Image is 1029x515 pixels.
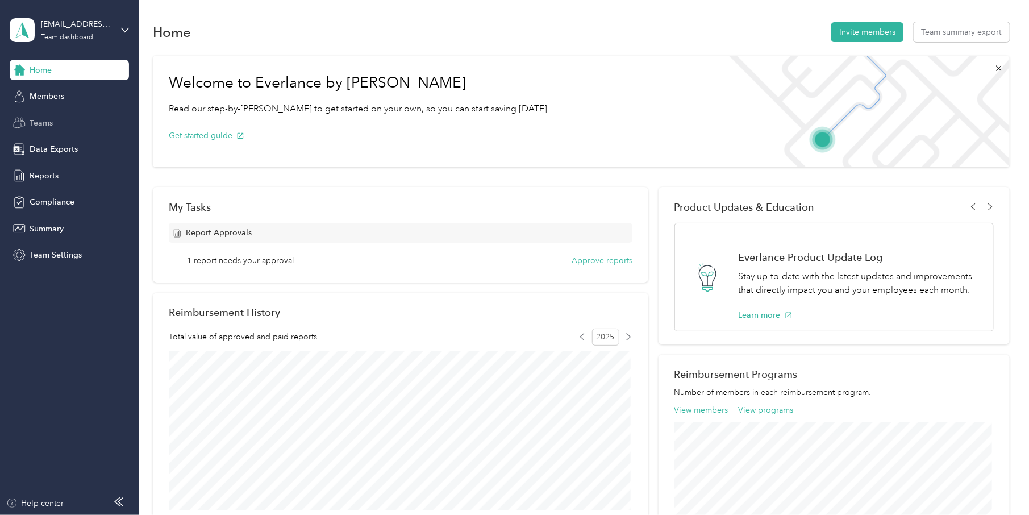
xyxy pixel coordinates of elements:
[169,74,549,92] h1: Welcome to Everlance by [PERSON_NAME]
[592,329,619,346] span: 2025
[718,56,1009,167] img: Welcome to everlance
[41,34,93,41] div: Team dashboard
[187,255,294,267] span: 1 report needs your approval
[30,196,74,208] span: Compliance
[153,26,191,38] h1: Home
[41,18,112,30] div: [EMAIL_ADDRESS][PERSON_NAME][DOMAIN_NAME]
[965,451,1029,515] iframe: Everlance-gr Chat Button Frame
[30,90,64,102] span: Members
[30,249,82,261] span: Team Settings
[30,223,64,235] span: Summary
[169,306,280,318] h2: Reimbursement History
[674,387,994,398] p: Number of members in each reimbursement program.
[914,22,1010,42] button: Team summary export
[739,251,981,263] h1: Everlance Product Update Log
[831,22,903,42] button: Invite members
[169,130,244,142] button: Get started guide
[739,309,793,321] button: Learn more
[30,170,59,182] span: Reports
[169,201,632,213] div: My Tasks
[572,255,632,267] button: Approve reports
[30,143,78,155] span: Data Exports
[674,404,728,416] button: View members
[674,368,994,380] h2: Reimbursement Programs
[169,102,549,116] p: Read our step-by-[PERSON_NAME] to get started on your own, so you can start saving [DATE].
[30,117,53,129] span: Teams
[30,64,52,76] span: Home
[6,497,64,509] button: Help center
[674,201,815,213] span: Product Updates & Education
[169,331,317,343] span: Total value of approved and paid reports
[739,269,981,297] p: Stay up-to-date with the latest updates and improvements that directly impact you and your employ...
[738,404,793,416] button: View programs
[186,227,252,239] span: Report Approvals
